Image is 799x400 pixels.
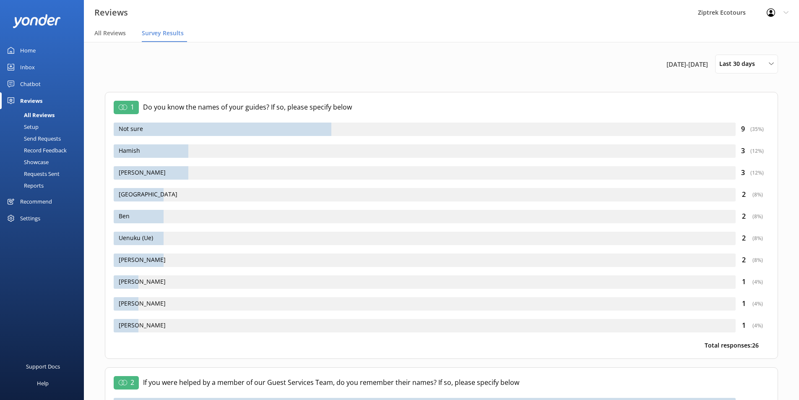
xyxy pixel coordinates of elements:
[114,166,736,180] div: [PERSON_NAME]
[736,124,769,135] div: 9
[5,144,67,156] div: Record Feedback
[26,358,60,375] div: Support Docs
[5,121,39,133] div: Setup
[5,121,84,133] a: Setup
[94,6,128,19] h3: Reviews
[20,210,40,227] div: Settings
[736,320,769,331] div: 1
[752,278,763,286] div: ( 4 %)
[666,59,708,69] span: [DATE] - [DATE]
[114,123,736,136] div: Not sure
[114,188,736,201] div: [GEOGRAPHIC_DATA]
[736,298,769,309] div: 1
[5,109,55,121] div: All Reviews
[736,189,769,200] div: 2
[705,341,759,350] p: Total responses: 26
[5,168,84,180] a: Requests Sent
[5,144,84,156] a: Record Feedback
[114,297,736,311] div: [PERSON_NAME]
[5,133,84,144] a: Send Requests
[752,322,763,329] div: ( 4 %)
[752,234,763,242] div: ( 8 %)
[13,14,61,28] img: yonder-white-logo.png
[142,29,184,37] span: Survey Results
[94,29,126,37] span: All Reviews
[752,212,763,220] div: ( 8 %)
[114,210,736,223] div: Ben
[750,125,764,133] div: ( 35 %)
[736,211,769,222] div: 2
[114,101,139,114] div: 1
[736,146,769,157] div: 3
[143,102,769,113] p: Do you know the names of your guides? If so, please specify below
[736,255,769,266] div: 2
[5,168,60,180] div: Requests Sent
[114,254,736,267] div: [PERSON_NAME]
[736,167,769,178] div: 3
[750,147,764,155] div: ( 12 %)
[752,300,763,308] div: ( 4 %)
[114,275,736,289] div: [PERSON_NAME]
[143,377,769,388] p: If you were helped by a member of our Guest Services Team, do you remember their names? If so, pl...
[5,180,44,191] div: Reports
[114,319,736,332] div: [PERSON_NAME]
[5,180,84,191] a: Reports
[37,375,49,392] div: Help
[5,133,61,144] div: Send Requests
[719,59,760,68] span: Last 30 days
[114,376,139,390] div: 2
[20,193,52,210] div: Recommend
[5,156,49,168] div: Showcase
[5,156,84,168] a: Showcase
[114,144,736,158] div: Hamish
[114,232,736,245] div: Uenuku (Ue)
[20,59,35,76] div: Inbox
[20,42,36,59] div: Home
[736,277,769,288] div: 1
[752,256,763,264] div: ( 8 %)
[5,109,84,121] a: All Reviews
[752,191,763,199] div: ( 8 %)
[750,169,764,177] div: ( 12 %)
[20,76,41,92] div: Chatbot
[20,92,42,109] div: Reviews
[736,233,769,244] div: 2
